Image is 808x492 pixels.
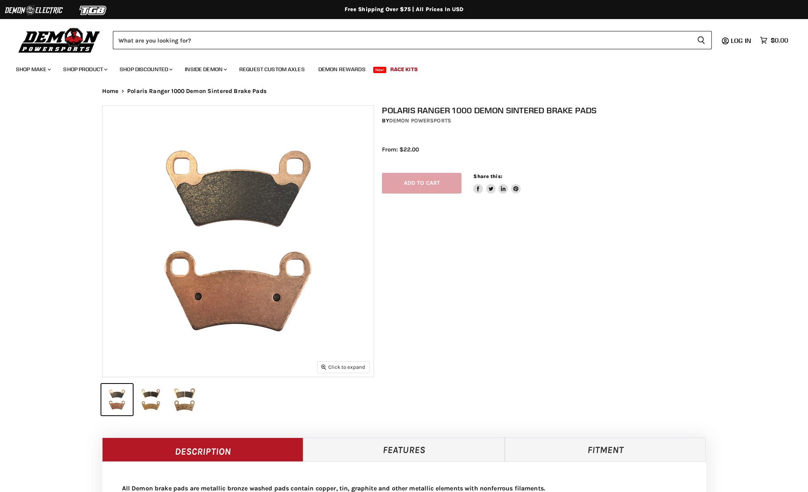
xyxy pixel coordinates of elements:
a: Race Kits [384,61,424,77]
nav: Breadcrumbs [86,88,722,95]
a: Inside Demon [179,61,232,77]
a: Demon Rewards [312,61,372,77]
span: $0.00 [771,37,788,44]
a: Home [102,88,119,95]
ul: Main menu [10,58,786,77]
a: Demon Powersports [389,117,451,124]
h1: Polaris Ranger 1000 Demon Sintered Brake Pads [382,105,714,115]
a: Shop Product [57,61,112,77]
a: Request Custom Axles [233,61,311,77]
aside: Share this: [473,173,521,194]
span: Click to expand [321,364,365,370]
form: Product [113,31,712,49]
a: Shop Make [10,61,56,77]
div: Free Shipping Over $75 | All Prices In USD [86,6,722,13]
img: Polaris Ranger 1000 Demon Sintered Brake Pads [103,106,374,377]
span: Polaris Ranger 1000 Demon Sintered Brake Pads [127,88,267,95]
a: Log in [727,37,756,44]
button: Search [691,31,712,49]
button: Click to expand [318,362,369,372]
span: New! [373,67,387,73]
img: Demon Powersports [16,26,103,54]
button: Polaris Ranger 1000 Demon Sintered Brake Pads thumbnail [101,384,133,415]
a: Description [102,438,304,461]
a: Shop Discounted [114,61,177,77]
a: Fitment [505,438,706,461]
span: Share this: [473,173,502,179]
button: Polaris Ranger 1000 Demon Sintered Brake Pads thumbnail [135,384,167,415]
a: Features [303,438,505,461]
span: Log in [731,37,751,45]
button: Polaris Ranger 1000 Demon Sintered Brake Pads thumbnail [169,384,200,415]
span: From: $22.00 [382,146,419,153]
img: Demon Electric Logo 2 [4,3,64,18]
img: TGB Logo 2 [64,3,123,18]
div: by [382,116,714,125]
input: Search [113,31,691,49]
a: $0.00 [756,35,792,46]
